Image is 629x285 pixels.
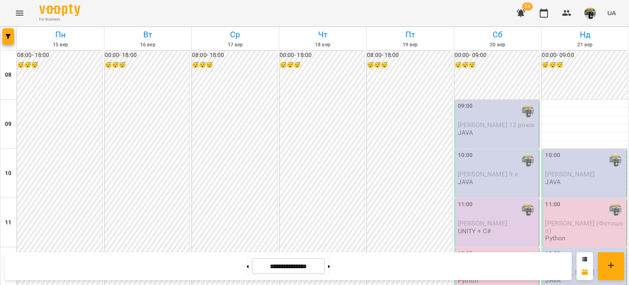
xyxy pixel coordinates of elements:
label: 11:00 [458,200,473,209]
span: [PERSON_NAME] 9 л [458,170,518,178]
p: JAVA [458,178,473,185]
h6: 10 [5,169,11,178]
p: JAVA [458,129,473,136]
h6: 21 вер [543,41,627,49]
h6: 😴😴😴 [192,61,277,70]
h6: Пт [368,28,453,41]
img: a92d573242819302f0c564e2a9a4b79e.jpg [584,7,596,19]
img: Антощук Артем [522,105,534,117]
span: UA [607,9,616,17]
h6: Ср [193,28,278,41]
h6: 😴😴😴 [542,61,627,70]
img: Антощук Артем [609,154,622,166]
h6: Нд [543,28,627,41]
h6: 08:00 - 18:00 [367,51,452,60]
label: 10:00 [458,151,473,160]
span: [PERSON_NAME] [545,170,595,178]
p: JAVA [545,178,561,185]
h6: 😴😴😴 [455,61,540,70]
h6: 16 вер [106,41,190,49]
p: Python [545,235,566,242]
h6: 08 [5,71,11,80]
label: 11:00 [545,200,560,209]
span: ⁨[PERSON_NAME] (Фотошоп) [545,219,623,234]
img: Антощук Артем [609,203,622,216]
button: UA [604,5,619,21]
h6: 09 [5,120,11,129]
h6: 😴😴😴 [17,61,102,70]
span: [PERSON_NAME] [458,219,507,227]
h6: 00:00 - 18:00 [280,51,365,60]
h6: 😴😴😴 [367,61,452,70]
h6: Пн [18,28,103,41]
h6: Сб [455,28,540,41]
h6: 19 вер [368,41,453,49]
h6: 00:00 - 09:00 [455,51,540,60]
label: 09:00 [458,102,473,111]
label: 10:00 [545,151,560,160]
span: 24 [522,2,533,11]
h6: 😴😴😴 [105,61,190,70]
button: Menu [10,3,29,23]
h6: 00:00 - 18:00 [105,51,190,60]
h6: 08:00 - 18:00 [192,51,277,60]
h6: 20 вер [455,41,540,49]
h6: Чт [281,28,365,41]
h6: 08:00 - 18:00 [17,51,102,60]
h6: Вт [106,28,190,41]
img: Антощук Артем [522,154,534,166]
span: [PERSON_NAME] 12 років [458,121,534,129]
h6: 15 вер [18,41,103,49]
h6: 😴😴😴 [280,61,365,70]
h6: 00:00 - 09:00 [542,51,627,60]
h6: 18 вер [281,41,365,49]
img: Voopty Logo [39,4,80,16]
img: Антощук Артем [522,203,534,216]
p: UNITY + C# [458,228,491,235]
span: For Business [39,17,80,22]
h6: 11 [5,218,11,227]
h6: 17 вер [193,41,278,49]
